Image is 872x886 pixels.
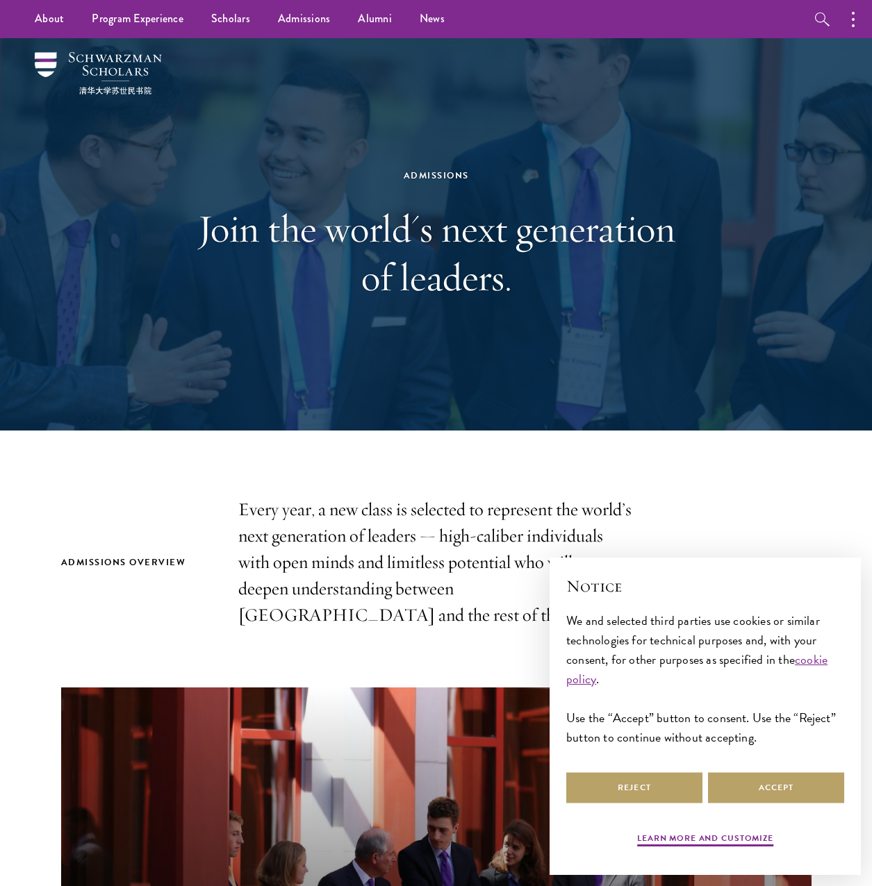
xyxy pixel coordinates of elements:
h2: Notice [566,574,844,598]
p: Every year, a new class is selected to represent the world’s next generation of leaders — high-ca... [238,496,634,628]
h2: Admissions Overview [61,555,211,570]
a: cookie policy [566,650,828,688]
button: Accept [708,772,844,803]
h1: Join the world's next generation of leaders. [197,204,676,301]
div: Admissions [197,168,676,183]
div: We and selected third parties use cookies or similar technologies for technical purposes and, wit... [566,611,844,748]
img: Schwarzman Scholars [35,52,162,94]
button: Reject [566,772,702,803]
button: Learn more and customize [637,832,773,849]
